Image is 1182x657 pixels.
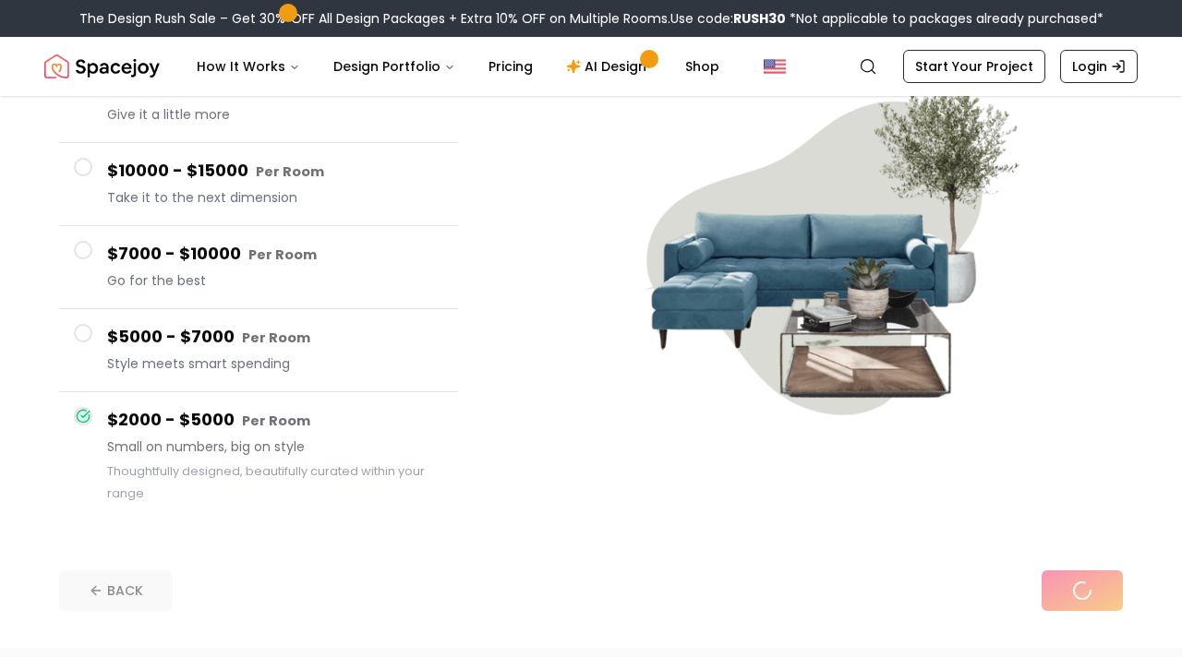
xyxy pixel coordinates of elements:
h4: $2000 - $5000 [107,407,443,434]
a: Login [1060,50,1138,83]
nav: Global [44,37,1138,96]
button: $10000 - $15000 Per RoomTake it to the next dimension [59,143,458,226]
a: Spacejoy [44,48,160,85]
h4: $5000 - $7000 [107,324,443,351]
button: $2000 - $5000 Per RoomSmall on numbers, big on styleThoughtfully designed, beautifully curated wi... [59,392,458,519]
span: Style meets smart spending [107,354,443,373]
span: Go for the best [107,271,443,290]
span: Give it a little more [107,105,443,124]
img: Spacejoy Logo [44,48,160,85]
button: $15000 or More Per RoomGive it a little more [59,60,458,143]
a: Pricing [474,48,548,85]
span: Take it to the next dimension [107,188,443,207]
span: Small on numbers, big on style [107,437,443,456]
small: Per Room [242,412,310,430]
span: *Not applicable to packages already purchased* [786,9,1104,28]
small: Per Room [256,162,324,181]
div: The Design Rush Sale – Get 30% OFF All Design Packages + Extra 10% OFF on Multiple Rooms. [79,9,1104,28]
small: Thoughtfully designed, beautifully curated within your range [107,463,425,501]
small: Per Room [242,328,310,347]
span: Use code: [670,9,786,28]
img: $2000 - $5000 [601,45,1024,468]
button: Design Portfolio [319,48,470,85]
h4: $10000 - $15000 [107,158,443,185]
a: AI Design [551,48,667,85]
h4: $7000 - $10000 [107,241,443,268]
small: Per Room [248,245,317,264]
button: $5000 - $7000 Per RoomStyle meets smart spending [59,309,458,392]
a: Shop [670,48,734,85]
a: Start Your Project [903,50,1045,83]
button: $7000 - $10000 Per RoomGo for the best [59,226,458,309]
img: United States [764,55,786,78]
b: RUSH30 [733,9,786,28]
button: How It Works [182,48,315,85]
nav: Main [182,48,734,85]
